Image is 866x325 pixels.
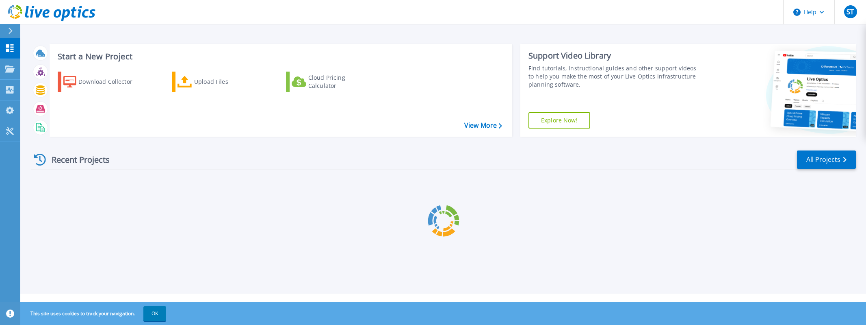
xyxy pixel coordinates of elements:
div: Cloud Pricing Calculator [308,74,373,90]
h3: Start a New Project [58,52,502,61]
div: Upload Files [194,74,259,90]
button: OK [143,306,166,321]
a: Explore Now! [528,112,590,129]
div: Recent Projects [31,150,121,170]
a: All Projects [797,151,856,169]
a: Cloud Pricing Calculator [286,72,377,92]
a: Upload Files [172,72,262,92]
span: ST [847,9,854,15]
span: This site uses cookies to track your navigation. [22,306,166,321]
div: Download Collector [78,74,143,90]
div: Support Video Library [528,50,700,61]
a: Download Collector [58,72,148,92]
a: View More [464,122,502,129]
div: Find tutorials, instructional guides and other support videos to help you make the most of your L... [528,64,700,89]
